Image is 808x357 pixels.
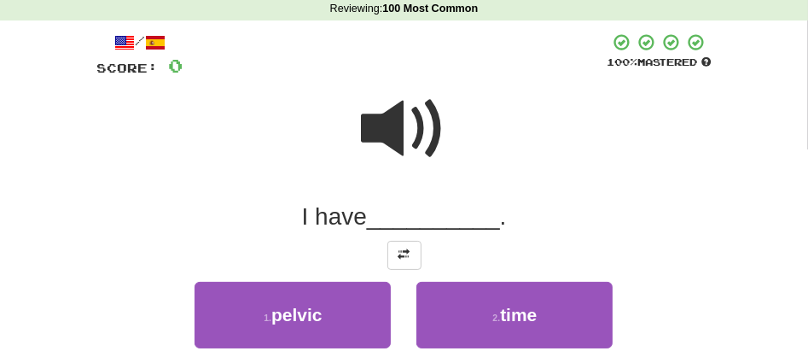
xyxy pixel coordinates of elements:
[607,56,712,69] div: Mastered
[97,61,159,75] span: Score:
[607,56,638,67] span: 100 %
[492,313,500,323] small: 2 .
[302,203,367,230] span: I have
[97,32,183,54] div: /
[271,305,323,325] span: pelvic
[387,241,421,270] button: Toggle translation (alt+t)
[195,282,391,348] button: 1.pelvic
[382,3,478,15] strong: 100 Most Common
[416,282,613,348] button: 2.time
[264,313,271,323] small: 1 .
[500,203,507,230] span: .
[500,305,537,325] span: time
[367,203,500,230] span: __________
[169,55,183,76] span: 0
